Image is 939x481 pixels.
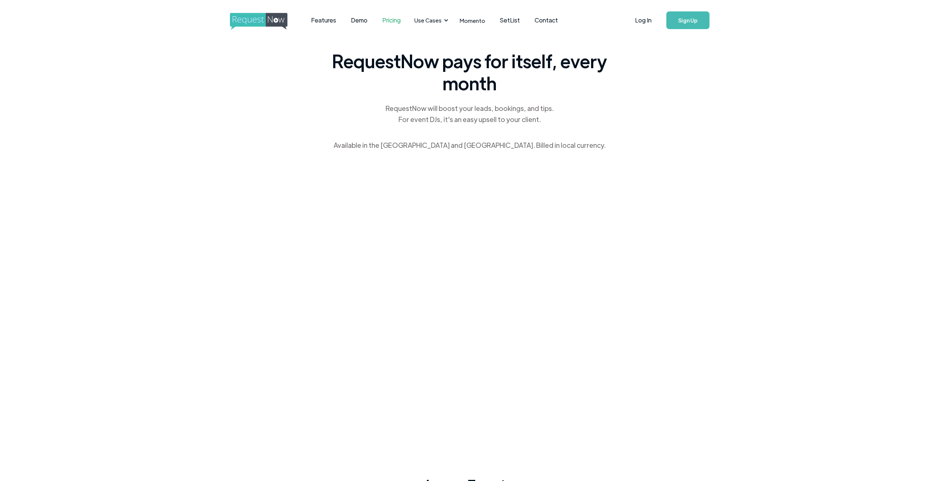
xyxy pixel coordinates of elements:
a: Log In [628,7,659,33]
a: home [230,13,285,28]
img: requestnow logo [230,13,301,30]
span: RequestNow pays for itself, every month [329,50,610,94]
a: SetList [493,9,527,32]
a: Demo [344,9,375,32]
div: Available in the [GEOGRAPHIC_DATA] and [GEOGRAPHIC_DATA]. Billed in local currency. [334,140,606,151]
a: Contact [527,9,565,32]
a: Sign Up [666,11,710,29]
a: Pricing [375,9,408,32]
a: Features [304,9,344,32]
a: Momento [452,10,493,31]
div: RequestNow will boost your leads, bookings, and tips. For event DJs, it's an easy upsell to your ... [385,103,555,125]
div: Use Cases [414,16,442,24]
div: Use Cases [410,9,450,32]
